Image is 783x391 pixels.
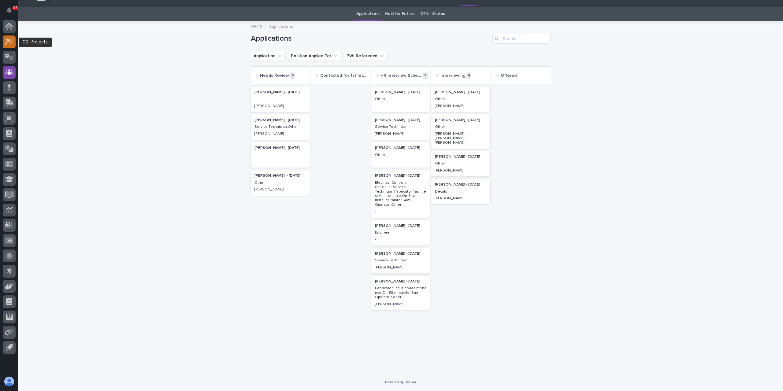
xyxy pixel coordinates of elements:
p: [PERSON_NAME] - [DATE] [435,155,487,159]
p: Service Technician,Other [254,125,306,129]
button: Application [251,51,286,61]
a: [PERSON_NAME] - [DATE]-- [251,142,310,168]
a: [PERSON_NAME] - [DATE]Other[PERSON_NAME] [431,151,490,176]
a: Offer Status [420,7,445,21]
p: [PERSON_NAME] - [DATE] [435,183,487,187]
p: [PERSON_NAME] - [DATE] [435,90,487,94]
a: [PERSON_NAME] - [DATE]Other[PERSON_NAME], [PERSON_NAME], [PERSON_NAME] [431,114,490,149]
p: Engineer [375,231,427,235]
p: Other [375,97,427,101]
button: Position Applied For [288,51,341,61]
p: Service Technician [375,258,427,263]
a: Hiring [251,22,262,29]
p: 4 [290,72,295,79]
p: [PERSON_NAME] [435,168,487,173]
button: users-avatar [3,375,16,388]
p: [PERSON_NAME] - [DATE] [254,146,306,150]
p: 4 [466,72,471,79]
p: Offered [501,73,517,78]
p: [PERSON_NAME] [375,132,427,136]
p: [PERSON_NAME] - [DATE] [375,90,427,94]
p: - [375,104,427,108]
p: 7 [423,72,428,79]
p: [PERSON_NAME] [254,104,306,108]
p: - [254,153,306,157]
a: [PERSON_NAME] - [DATE]Other- [371,142,430,168]
p: - [375,209,427,214]
p: Needs Review [260,73,289,78]
p: [PERSON_NAME] - [DATE] [254,118,306,122]
div: Notifications83 [8,7,16,17]
a: [PERSON_NAME] - [DATE]Other[PERSON_NAME] [431,87,490,112]
p: [PERSON_NAME] [435,104,487,108]
h1: Applications [251,34,490,43]
a: [PERSON_NAME] - [DATE]Other- [371,87,430,112]
p: [PERSON_NAME], [PERSON_NAME], [PERSON_NAME] [435,132,487,145]
p: [PERSON_NAME] [375,265,427,270]
p: Interviewing [440,73,465,78]
p: Decals [435,190,487,194]
p: [PERSON_NAME] - [DATE] [375,224,427,228]
a: Applications [356,7,379,21]
p: Other [375,153,427,157]
p: - [375,237,427,242]
p: [PERSON_NAME] - [DATE] [375,174,427,178]
p: Other [435,161,487,166]
button: Notifications [3,4,16,17]
a: [PERSON_NAME] - [DATE]Service Technician,Other[PERSON_NAME] [251,114,310,140]
p: Other [254,181,306,185]
a: [PERSON_NAME] - [DATE]Engineer- [371,220,430,245]
p: Electrical Controls Specialist,Service Technician,Fabricator,Facilities/Maintenance,On-Site Insta... [375,181,427,207]
a: Hold for Future [385,7,414,21]
p: - [254,160,306,164]
p: Fabricator,Facilities/Maintenance,On-Site Installer,Saw Operator,Other [375,286,427,299]
p: - [375,160,427,164]
p: [PERSON_NAME] [375,302,427,306]
button: PWI Reference [344,51,388,61]
p: [PERSON_NAME] - [DATE] [375,118,427,122]
p: [PERSON_NAME] - [DATE] [375,146,427,150]
p: Service Technician [375,125,427,129]
p: Other [435,97,487,101]
p: HR Interview Scheduled / Complete [380,73,422,78]
input: Search [492,34,551,44]
p: [PERSON_NAME] - [DATE] [375,252,427,256]
a: [PERSON_NAME] - [DATE]Service Technician[PERSON_NAME] [371,248,430,273]
p: [PERSON_NAME] - [DATE] [254,90,306,94]
p: 83 [13,6,17,10]
a: [PERSON_NAME] - [DATE]Electrical Controls Specialist,Service Technician,Fabricator,Facilities/Mai... [371,170,430,217]
p: Contacted for 1st Interview [320,73,368,78]
a: [PERSON_NAME] - [DATE]Other[PERSON_NAME] [251,170,310,195]
p: - [254,97,306,101]
a: Powered By Stacker [385,380,416,384]
p: [PERSON_NAME] [254,132,306,136]
a: [PERSON_NAME] - [DATE]Decals[PERSON_NAME] [431,179,490,204]
p: [PERSON_NAME] [254,187,306,192]
a: [PERSON_NAME] - [DATE]-[PERSON_NAME] [251,87,310,112]
p: Applications [269,23,293,29]
p: [PERSON_NAME] - [DATE] [375,279,427,284]
p: Other [435,125,487,129]
p: [PERSON_NAME] [435,196,487,201]
p: [PERSON_NAME] - [DATE] [254,174,306,178]
p: [PERSON_NAME] - [DATE] [435,118,487,122]
a: [PERSON_NAME] - [DATE]Service Technician[PERSON_NAME] [371,114,430,140]
a: [PERSON_NAME] - [DATE]Fabricator,Facilities/Maintenance,On-Site Installer,Saw Operator,Other[PERS... [371,276,430,310]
